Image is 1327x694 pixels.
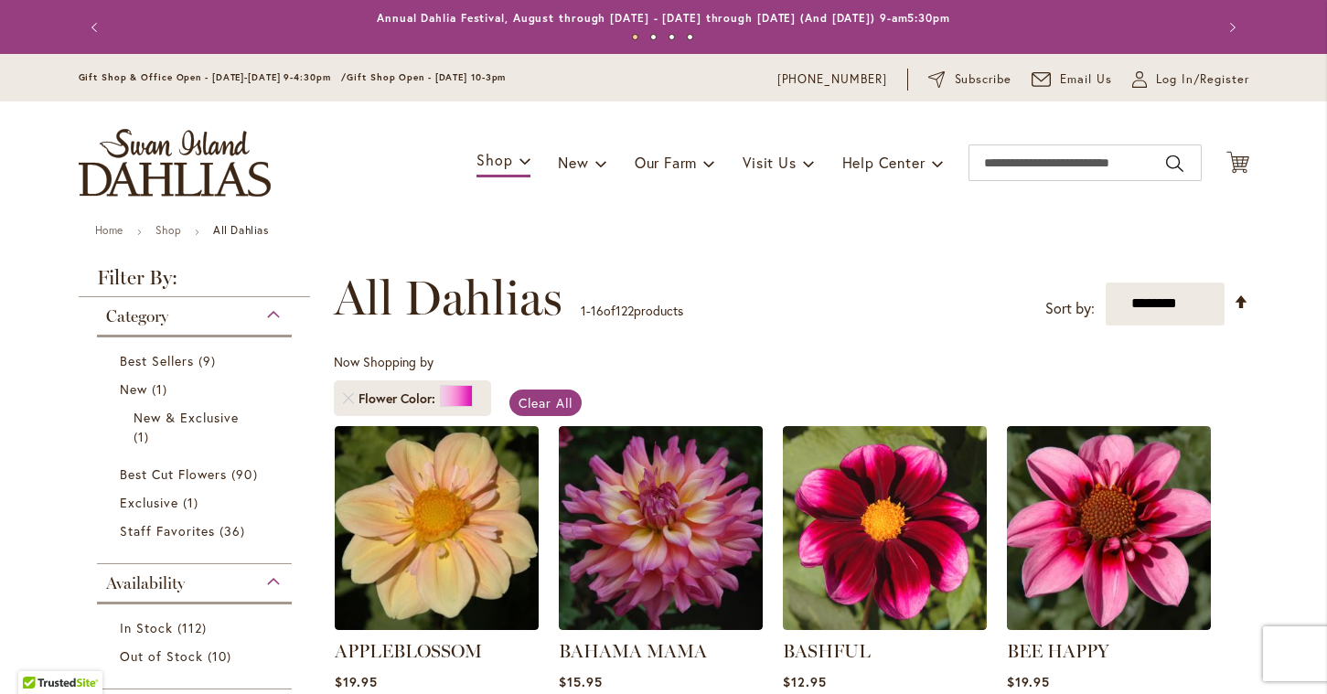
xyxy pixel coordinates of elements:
a: APPLEBLOSSOM [335,616,539,634]
span: Visit Us [743,153,796,172]
strong: All Dahlias [213,223,269,237]
span: $19.95 [335,673,378,690]
span: Availability [106,573,185,593]
a: Home [95,223,123,237]
span: 1 [183,493,203,512]
span: Now Shopping by [334,353,433,370]
span: Email Us [1060,70,1112,89]
a: store logo [79,129,271,197]
span: 1 [581,302,586,319]
p: - of products [581,296,683,326]
span: Staff Favorites [120,522,216,539]
a: In Stock 112 [120,618,274,637]
button: 2 of 4 [650,34,657,40]
img: BASHFUL [783,426,987,630]
span: 122 [615,302,634,319]
span: Gift Shop Open - [DATE] 10-3pm [347,71,506,83]
a: Shop [155,223,181,237]
span: Exclusive [120,494,178,511]
button: 3 of 4 [669,34,675,40]
span: 112 [177,618,211,637]
span: Shop [476,150,512,169]
span: 1 [134,427,154,446]
span: 9 [198,351,220,370]
a: Best Cut Flowers [120,464,274,484]
a: Staff Favorites [120,521,274,540]
a: New [120,379,274,399]
button: Previous [79,9,115,46]
a: APPLEBLOSSOM [335,640,482,662]
span: Log In/Register [1156,70,1249,89]
span: $12.95 [783,673,827,690]
img: APPLEBLOSSOM [335,426,539,630]
span: New [120,380,147,398]
span: Clear All [519,394,573,411]
span: New [558,153,588,172]
span: 10 [208,646,236,666]
a: [PHONE_NUMBER] [777,70,888,89]
span: Help Center [842,153,926,172]
span: 16 [591,302,604,319]
span: Our Farm [635,153,697,172]
a: BEE HAPPY [1007,616,1211,634]
span: $19.95 [1007,673,1050,690]
button: 1 of 4 [632,34,638,40]
a: Subscribe [928,70,1011,89]
a: Remove Flower Color Pink [343,393,354,404]
span: New & Exclusive [134,409,240,426]
button: 4 of 4 [687,34,693,40]
iframe: Launch Accessibility Center [14,629,65,680]
span: Category [106,306,168,326]
button: Next [1213,9,1249,46]
span: Flower Color [359,390,440,408]
a: Best Sellers [120,351,274,370]
a: Email Us [1032,70,1112,89]
span: Best Sellers [120,352,195,369]
span: All Dahlias [334,271,562,326]
img: BEE HAPPY [1007,426,1211,630]
span: 36 [219,521,250,540]
span: 1 [152,379,172,399]
a: BEE HAPPY [1007,640,1109,662]
span: Subscribe [955,70,1012,89]
strong: Filter By: [79,268,311,297]
span: $15.95 [559,673,603,690]
span: Best Cut Flowers [120,465,228,483]
span: In Stock [120,619,173,636]
a: Clear All [509,390,582,416]
a: Annual Dahlia Festival, August through [DATE] - [DATE] through [DATE] (And [DATE]) 9-am5:30pm [377,11,950,25]
a: BAHAMA MAMA [559,640,707,662]
a: Bahama Mama [559,616,763,634]
a: Log In/Register [1132,70,1249,89]
label: Sort by: [1045,292,1095,326]
a: BASHFUL [783,640,871,662]
span: Out of Stock [120,647,204,665]
a: Out of Stock 10 [120,646,274,666]
a: Exclusive [120,493,274,512]
a: BASHFUL [783,616,987,634]
span: 90 [231,464,262,484]
a: New &amp; Exclusive [134,408,261,446]
span: Gift Shop & Office Open - [DATE]-[DATE] 9-4:30pm / [79,71,348,83]
img: Bahama Mama [559,426,763,630]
